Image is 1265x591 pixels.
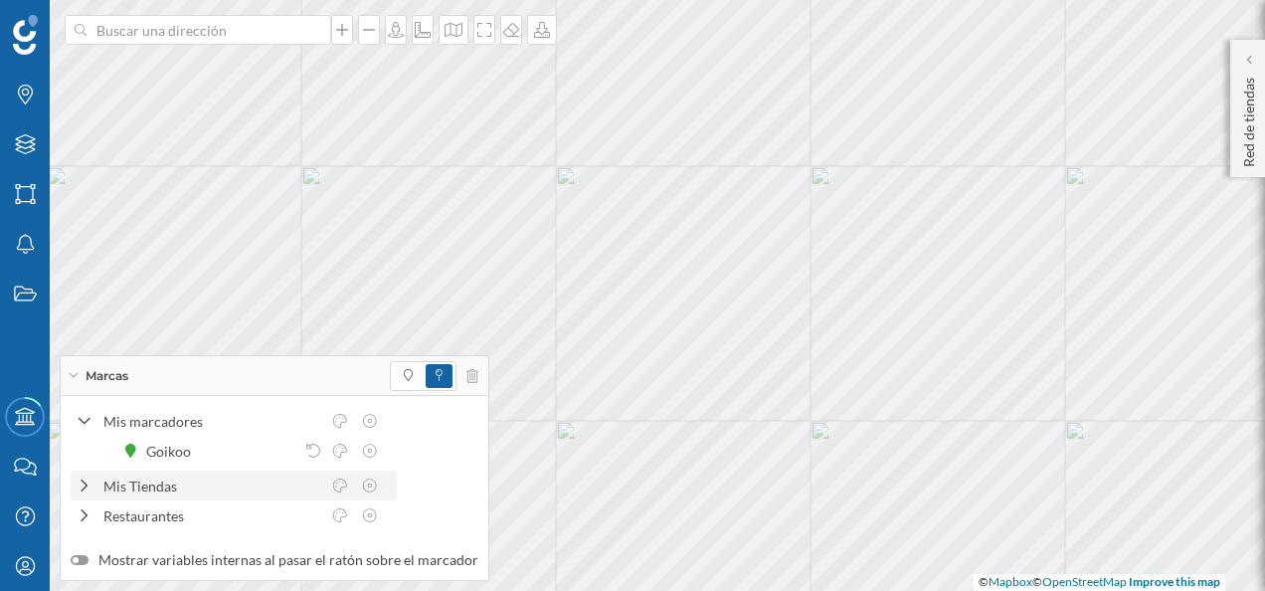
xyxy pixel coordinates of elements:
[989,574,1032,589] a: Mapbox
[71,550,478,570] label: Mostrar variables internas al pasar el ratón sobre el marcador
[103,411,320,432] div: Mis marcadores
[974,574,1225,591] div: © ©
[1042,574,1127,589] a: OpenStreetMap
[103,505,320,526] div: Restaurantes
[1129,574,1220,589] a: Improve this map
[40,14,110,32] span: Soporte
[103,476,320,496] div: Mis Tiendas
[86,367,128,385] span: Marcas
[146,441,201,462] div: Goikoo
[13,15,38,55] img: Geoblink Logo
[1239,70,1259,167] p: Red de tiendas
